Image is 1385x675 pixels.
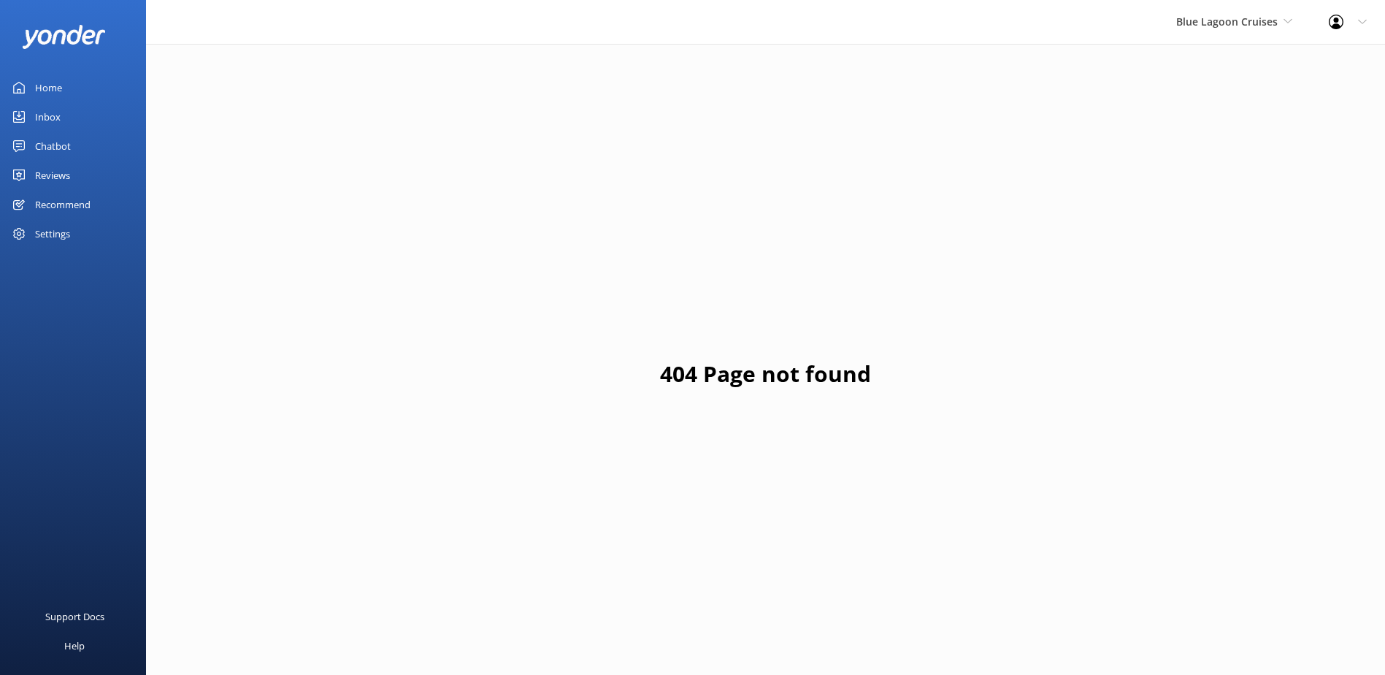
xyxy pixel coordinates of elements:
[35,102,61,131] div: Inbox
[45,602,104,631] div: Support Docs
[22,25,106,49] img: yonder-white-logo.png
[35,190,91,219] div: Recommend
[660,356,871,392] h1: 404 Page not found
[64,631,85,660] div: Help
[35,131,71,161] div: Chatbot
[1176,15,1278,28] span: Blue Lagoon Cruises
[35,73,62,102] div: Home
[35,161,70,190] div: Reviews
[35,219,70,248] div: Settings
